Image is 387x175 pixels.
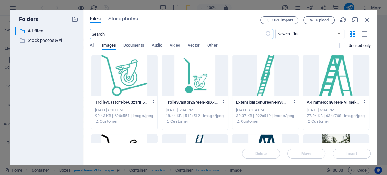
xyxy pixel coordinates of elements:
p: A-FrameIconGreen-AFmekNaXaks7LOwd0-ES5w.jpg [307,99,359,105]
p: Stock photos & videos [28,37,67,44]
div: [DATE] 5:04 PM [166,107,224,113]
i: Create new folder [71,16,78,23]
span: Audio [152,42,162,50]
p: Customer [100,119,117,124]
p: TrolleyCastor1-bP6321NF5wOkNAso1thwtQ.jpg [95,99,148,105]
span: Files [90,15,101,23]
i: Reload [340,16,347,23]
i: Close [364,16,371,23]
div: [DATE] 5:04 PM [307,107,365,113]
span: Vector [188,42,200,50]
div: 92.43 KB | 626x554 | image/jpeg [95,113,154,119]
p: Customer [311,119,329,124]
input: Search [90,29,265,39]
p: Displays only files that are not in use on the website. Files added during this session can still... [348,43,371,48]
span: URL import [272,18,293,22]
span: All [90,42,94,50]
span: Images [102,42,116,50]
span: Other [207,42,217,50]
p: ExtensionIconGreen-NWuM9r6A8OL-j2FVEsBD0g.jpg [236,99,289,105]
button: Upload [303,16,335,24]
div: [DATE] 5:04 PM [236,107,295,113]
p: Customer [170,119,188,124]
span: Video [170,42,180,50]
p: Customer [241,119,259,124]
p: Folders [15,15,38,23]
div: 32.37 KB | 222x519 | image/jpeg [236,113,295,119]
div: 18.44 KB | 512x512 | image/jpeg [166,113,224,119]
span: Documents [123,42,144,50]
div: ​ [15,27,16,35]
p: TrolleyCastor2Green-RsXxTxUaD1pyhyWL10W-Pg.jpg [166,99,218,105]
div: Stock photos & videos [15,37,67,44]
span: Stock photos [108,15,138,23]
button: URL import [260,16,298,24]
div: Stock photos & videos [15,37,78,44]
span: Upload [316,18,329,22]
div: 77.24 KB | 634x768 | image/jpeg [307,113,365,119]
div: [DATE] 5:10 PM [95,107,154,113]
i: Minimize [352,16,359,23]
p: All files [28,27,67,35]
